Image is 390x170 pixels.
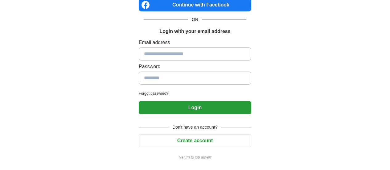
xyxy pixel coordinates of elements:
a: Forgot password? [139,91,251,96]
label: Password [139,63,251,70]
span: Don't have an account? [169,124,221,131]
span: OR [188,16,202,23]
button: Create account [139,134,251,147]
button: Login [139,101,251,114]
label: Email address [139,39,251,46]
a: Return to job advert [139,155,251,160]
h1: Login with your email address [159,28,230,35]
a: Create account [139,138,251,143]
